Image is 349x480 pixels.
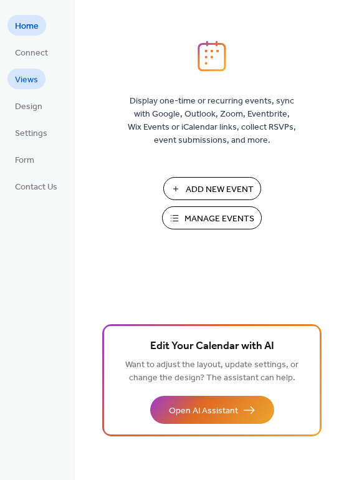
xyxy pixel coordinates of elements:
img: logo_icon.svg [198,41,226,72]
a: Settings [7,122,55,143]
a: Form [7,149,42,170]
span: Edit Your Calendar with AI [150,338,274,355]
span: Home [15,20,39,33]
a: Design [7,95,50,116]
a: Home [7,15,46,36]
span: Add New Event [186,183,254,196]
span: Connect [15,47,48,60]
span: Form [15,154,34,167]
span: Want to adjust the layout, update settings, or change the design? The assistant can help. [125,357,299,386]
span: Design [15,100,42,113]
a: Views [7,69,45,89]
span: Display one-time or recurring events, sync with Google, Outlook, Zoom, Eventbrite, Wix Events or ... [128,95,296,147]
span: Views [15,74,38,87]
span: Settings [15,127,47,140]
span: Manage Events [184,213,254,226]
button: Open AI Assistant [150,396,274,424]
button: Add New Event [163,177,261,200]
span: Open AI Assistant [169,405,238,418]
span: Contact Us [15,181,57,194]
a: Contact Us [7,176,65,196]
button: Manage Events [162,206,262,229]
a: Connect [7,42,55,62]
